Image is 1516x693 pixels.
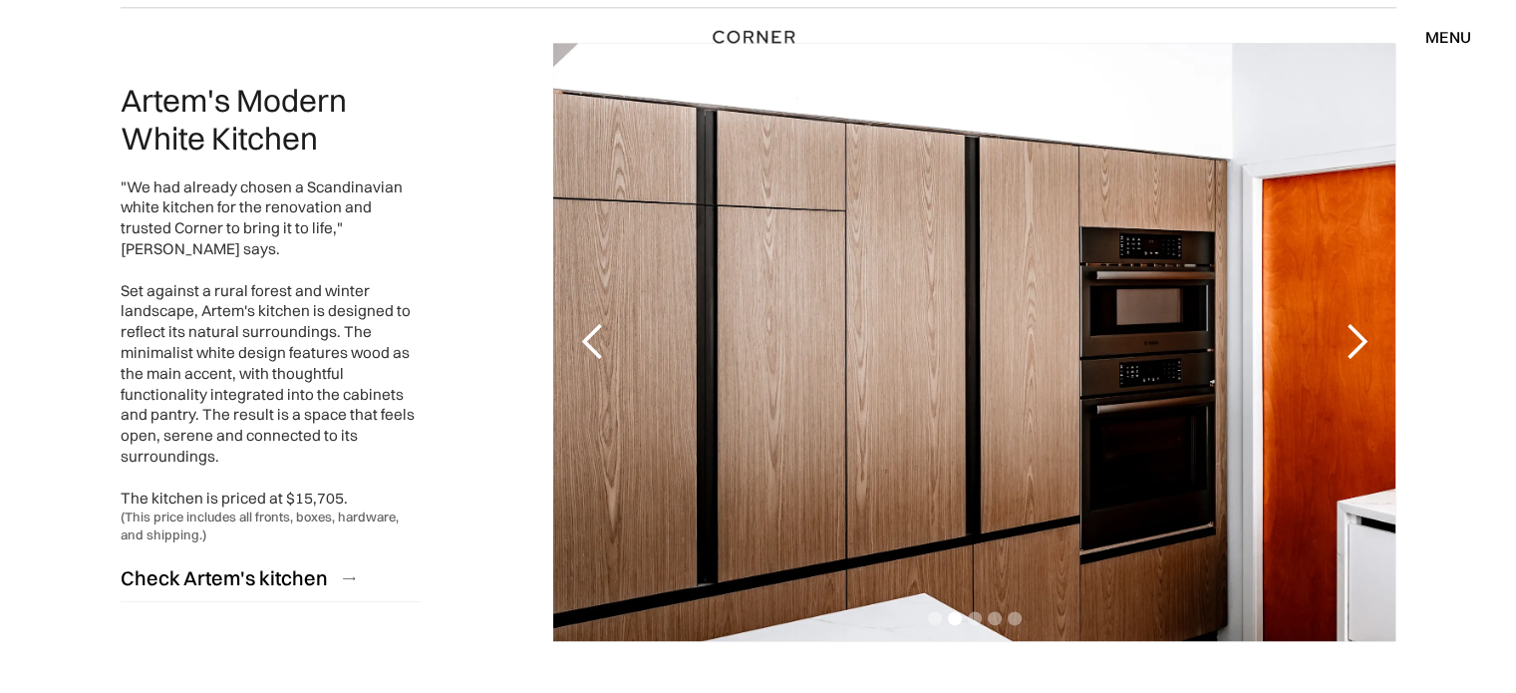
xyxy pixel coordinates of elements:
[948,611,962,625] div: Show slide 2 of 5
[121,509,422,543] div: (This price includes all fronts, boxes, hardware, and shipping.)
[121,82,422,158] h2: Artem's Modern White Kitchen
[1008,611,1022,625] div: Show slide 5 of 5
[968,611,982,625] div: Show slide 3 of 5
[1405,20,1471,54] div: menu
[1316,43,1395,641] div: next slide
[121,564,328,591] div: Check Artem's kitchen
[553,43,633,641] div: previous slide
[121,177,422,510] div: "We had already chosen a Scandinavian white kitchen for the renovation and trusted Corner to brin...
[706,24,809,50] a: home
[1425,29,1471,45] div: menu
[553,43,1395,641] div: 2 of 5
[928,611,942,625] div: Show slide 1 of 5
[553,43,1395,641] div: carousel
[121,553,422,602] a: Check Artem's kitchen
[988,611,1002,625] div: Show slide 4 of 5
